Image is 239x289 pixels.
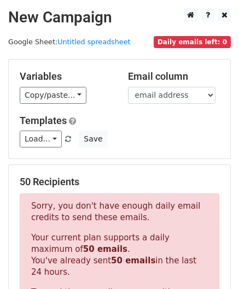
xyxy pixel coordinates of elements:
p: Sorry, you don't have enough daily email credits to send these emails. [31,200,208,223]
p: Your current plan supports a daily maximum of . You've already sent in the last 24 hours. [31,232,208,278]
a: Copy/paste... [20,87,86,104]
a: Templates [20,115,67,126]
span: Daily emails left: 0 [154,36,231,48]
strong: 50 emails [111,256,155,266]
a: Untitled spreadsheet [57,38,130,46]
h5: Variables [20,70,112,82]
h2: New Campaign [8,8,231,27]
small: Google Sheet: [8,38,131,46]
iframe: Chat Widget [184,237,239,289]
strong: 50 emails [83,244,127,254]
a: Daily emails left: 0 [154,38,231,46]
h5: Email column [128,70,220,82]
button: Save [79,131,107,148]
h5: 50 Recipients [20,176,219,188]
a: Load... [20,131,62,148]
